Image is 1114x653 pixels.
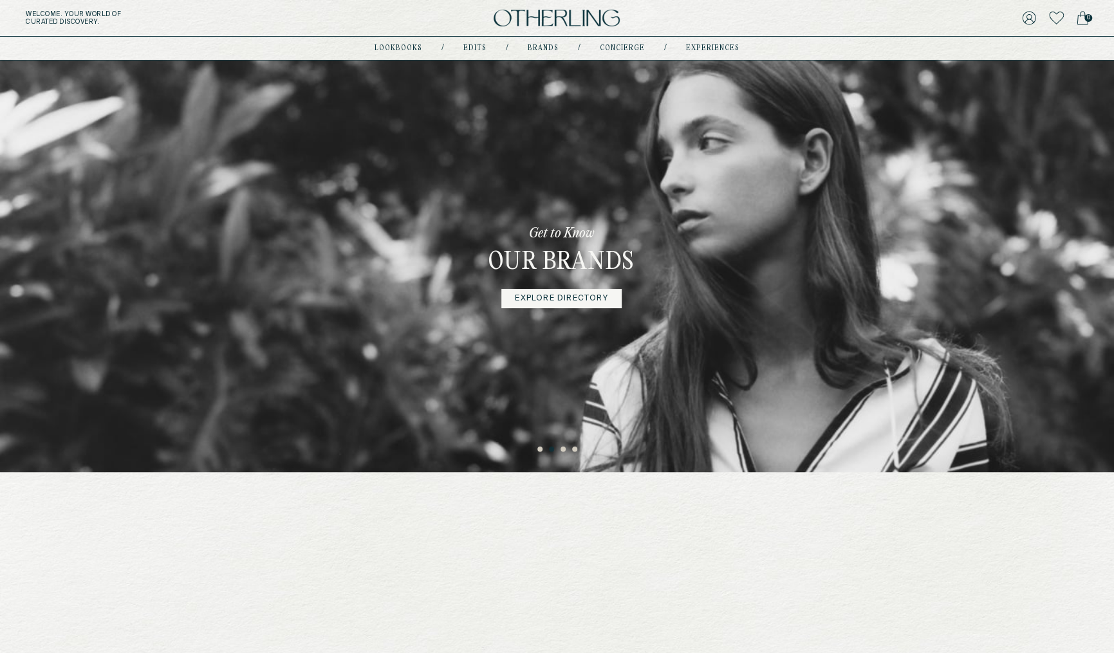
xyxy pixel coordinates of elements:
[501,289,621,308] a: Explore Directory
[600,45,645,51] a: concierge
[26,10,344,26] h5: Welcome . Your world of curated discovery.
[686,45,739,51] a: experiences
[537,446,544,453] button: 1
[506,43,508,53] div: /
[463,45,487,51] a: Edits
[529,225,594,243] p: Get to Know
[561,446,567,453] button: 3
[1077,9,1088,27] a: 0
[572,446,579,453] button: 4
[664,43,667,53] div: /
[1084,14,1092,22] span: 0
[578,43,580,53] div: /
[494,10,620,27] img: logo
[549,446,555,453] button: 2
[441,43,444,53] div: /
[375,45,422,51] a: lookbooks
[528,45,559,51] a: Brands
[488,248,635,279] h3: Our Brands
